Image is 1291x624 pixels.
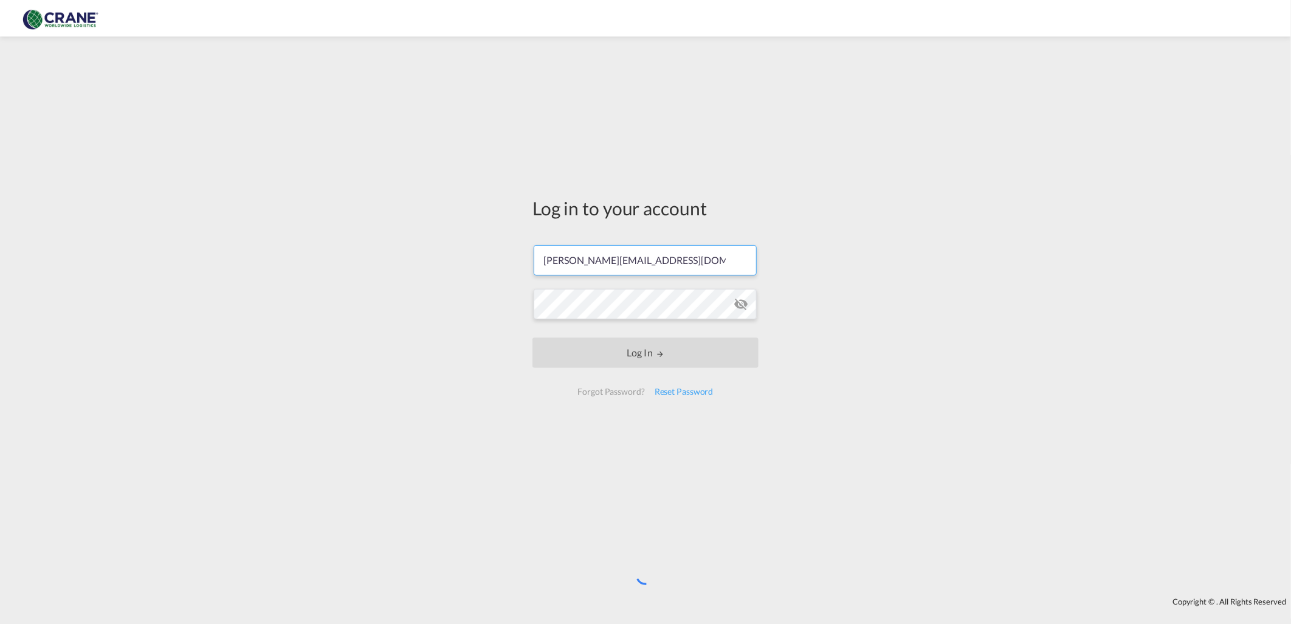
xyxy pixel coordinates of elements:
input: Enter email/phone number [534,245,757,276]
img: 374de710c13411efa3da03fd754f1635.jpg [18,5,100,32]
div: Log in to your account [532,195,759,221]
md-icon: icon-eye-off [734,297,748,311]
div: Reset Password [650,381,718,403]
div: Forgot Password? [573,381,649,403]
button: LOGIN [532,338,759,368]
